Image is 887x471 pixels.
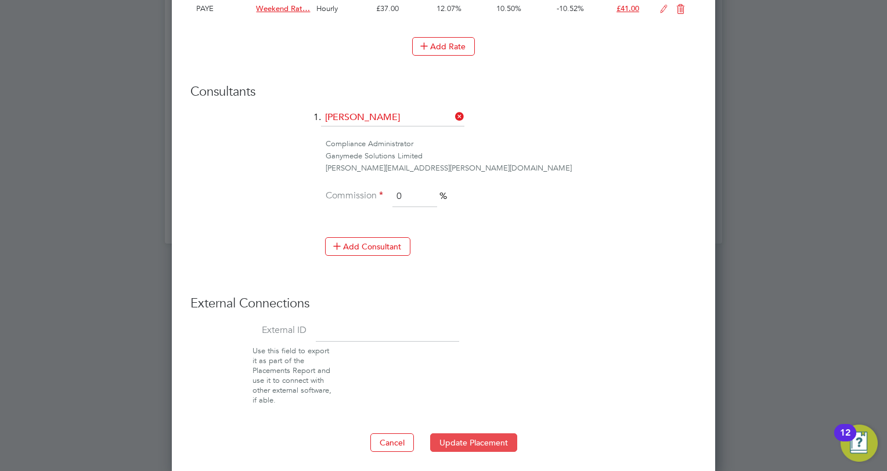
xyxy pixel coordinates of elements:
[840,433,850,448] div: 12
[616,3,639,13] span: £41.00
[557,3,584,13] span: -10.52%
[256,3,310,13] span: Weekend Rat…
[321,109,464,126] input: Search for...
[370,433,414,452] button: Cancel
[326,162,697,175] div: [PERSON_NAME][EMAIL_ADDRESS][PERSON_NAME][DOMAIN_NAME]
[412,37,475,56] button: Add Rate
[496,3,521,13] span: 10.50%
[326,150,697,162] div: Ganymede Solutions Limited
[190,109,697,138] li: 1.
[841,425,878,462] button: Open Resource Center, 12 new notifications
[190,295,697,312] h3: External Connections
[253,346,331,404] span: Use this field to export it as part of the Placements Report and use it to connect with other ext...
[190,324,307,336] label: External ID
[430,433,517,452] button: Update Placement
[325,190,383,202] label: Commission
[326,138,697,150] div: Compliance Administrator
[439,190,447,202] span: %
[437,3,461,13] span: 12.07%
[325,237,410,256] button: Add Consultant
[190,84,697,100] h3: Consultants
